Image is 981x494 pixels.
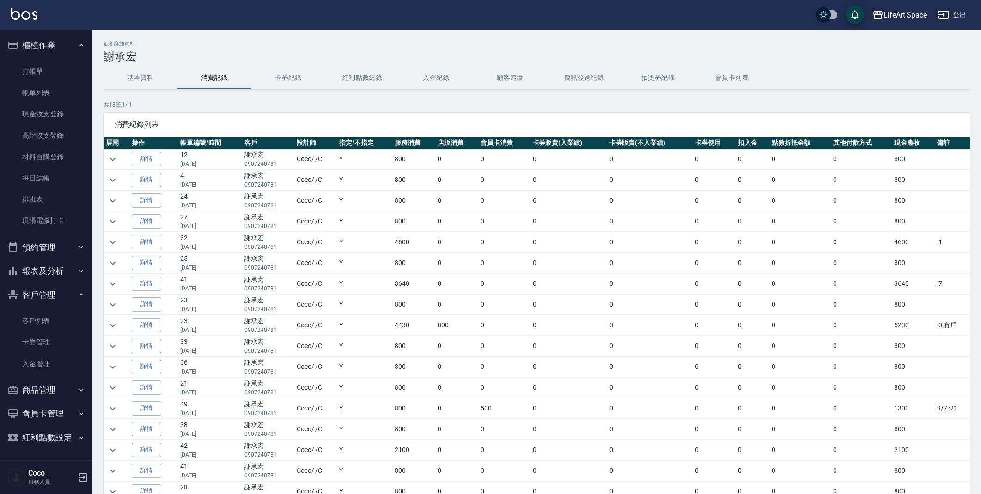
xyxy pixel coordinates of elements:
[435,357,478,377] td: 0
[294,253,337,273] td: Coco / /C
[106,319,120,332] button: expand row
[473,67,547,89] button: 顧客追蹤
[178,398,242,419] td: 49
[769,357,830,377] td: 0
[392,232,435,253] td: 4600
[478,398,530,419] td: 500
[392,398,435,419] td: 800
[251,67,325,89] button: 卡券紀錄
[607,211,693,232] td: 0
[769,191,830,211] td: 0
[244,264,292,272] p: 0907240781
[892,137,935,149] th: 現金應收
[337,295,392,315] td: Y
[435,378,478,398] td: 0
[935,315,970,336] td: :0 有戶
[4,61,89,82] a: 打帳單
[530,357,607,377] td: 0
[693,274,736,294] td: 0
[892,295,935,315] td: 800
[132,401,161,416] a: 詳情
[337,398,392,419] td: Y
[693,137,736,149] th: 卡券使用
[7,468,26,487] img: Person
[607,253,693,273] td: 0
[607,149,693,169] td: 0
[547,67,621,89] button: 簡訊發送紀錄
[530,336,607,356] td: 0
[132,422,161,436] a: 詳情
[106,402,120,416] button: expand row
[244,305,292,313] p: 0907240781
[478,274,530,294] td: 0
[242,315,294,336] td: 謝承宏
[132,339,161,353] a: 詳情
[693,357,736,377] td: 0
[132,318,161,332] a: 詳情
[607,357,693,377] td: 0
[28,469,75,478] h5: Coco
[4,310,89,331] a: 客戶列表
[831,253,892,273] td: 0
[693,191,736,211] td: 0
[736,149,769,169] td: 0
[244,201,292,210] p: 0907240781
[435,149,478,169] td: 0
[478,295,530,315] td: 0
[4,402,89,426] button: 會員卡管理
[4,378,89,402] button: 商品管理
[178,295,242,315] td: 23
[607,315,693,336] td: 0
[892,378,935,398] td: 800
[178,211,242,232] td: 27
[242,149,294,169] td: 謝承宏
[28,478,75,486] p: 服務人員
[106,464,120,478] button: expand row
[4,426,89,450] button: 紅利點數設定
[693,315,736,336] td: 0
[178,378,242,398] td: 21
[132,256,161,270] a: 詳情
[846,6,864,24] button: save
[242,274,294,294] td: 謝承宏
[736,211,769,232] td: 0
[337,336,392,356] td: Y
[392,336,435,356] td: 800
[242,232,294,253] td: 謝承宏
[530,149,607,169] td: 0
[769,137,830,149] th: 點數折抵金額
[4,125,89,146] a: 高階收支登錄
[769,232,830,253] td: 0
[132,360,161,374] a: 詳情
[4,210,89,231] a: 現場電腦打卡
[178,336,242,356] td: 33
[607,170,693,190] td: 0
[392,274,435,294] td: 3640
[242,211,294,232] td: 謝承宏
[4,331,89,353] a: 卡券管理
[478,378,530,398] td: 0
[530,295,607,315] td: 0
[4,259,89,283] button: 報表及分析
[693,336,736,356] td: 0
[478,170,530,190] td: 0
[392,315,435,336] td: 4430
[180,222,240,230] p: [DATE]
[132,297,161,312] a: 詳情
[769,336,830,356] td: 0
[132,464,161,478] a: 詳情
[294,378,337,398] td: Coco / /C
[935,232,970,253] td: :1
[478,253,530,273] td: 0
[178,274,242,294] td: 41
[106,443,120,457] button: expand row
[769,170,830,190] td: 0
[106,381,120,395] button: expand row
[530,253,607,273] td: 0
[106,235,120,249] button: expand row
[831,398,892,419] td: 0
[337,170,392,190] td: Y
[337,378,392,398] td: Y
[869,6,931,24] button: LifeArt Space
[132,152,161,166] a: 詳情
